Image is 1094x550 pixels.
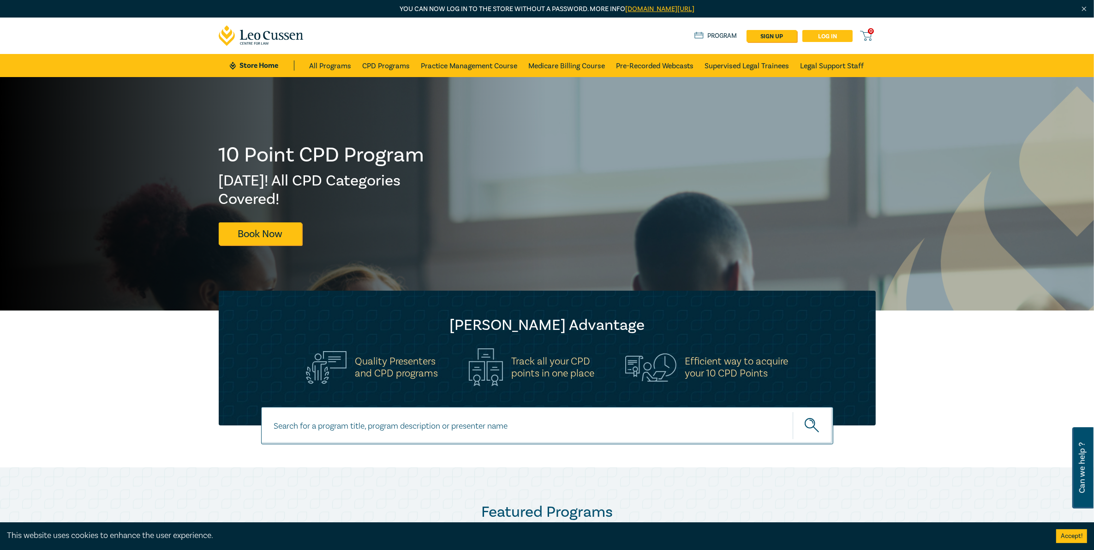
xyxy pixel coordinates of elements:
[219,172,425,209] h2: [DATE]! All CPD Categories Covered!
[261,407,833,444] input: Search for a program title, program description or presenter name
[1078,433,1087,503] span: Can we help ?
[802,30,853,42] a: Log in
[7,530,1042,542] div: This website uses cookies to enhance the user experience.
[801,54,864,77] a: Legal Support Staff
[528,54,605,77] a: Medicare Billing Course
[306,351,347,384] img: Quality Presenters<br>and CPD programs
[237,316,857,335] h2: [PERSON_NAME] Advantage
[616,54,694,77] a: Pre-Recorded Webcasts
[219,143,425,167] h1: 10 Point CPD Program
[219,222,302,245] a: Book Now
[1080,5,1088,13] img: Close
[685,355,788,379] h5: Efficient way to acquire your 10 CPD Points
[511,355,594,379] h5: Track all your CPD points in one place
[362,54,410,77] a: CPD Programs
[469,348,503,386] img: Track all your CPD<br>points in one place
[219,503,876,521] h2: Featured Programs
[625,353,676,381] img: Efficient way to acquire<br>your 10 CPD Points
[694,31,737,41] a: Program
[230,60,294,71] a: Store Home
[219,4,876,14] p: You can now log in to the store without a password. More info
[1056,529,1087,543] button: Accept cookies
[355,355,438,379] h5: Quality Presenters and CPD programs
[705,54,789,77] a: Supervised Legal Trainees
[625,5,694,13] a: [DOMAIN_NAME][URL]
[421,54,517,77] a: Practice Management Course
[747,30,797,42] a: sign up
[309,54,351,77] a: All Programs
[868,28,874,34] span: 0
